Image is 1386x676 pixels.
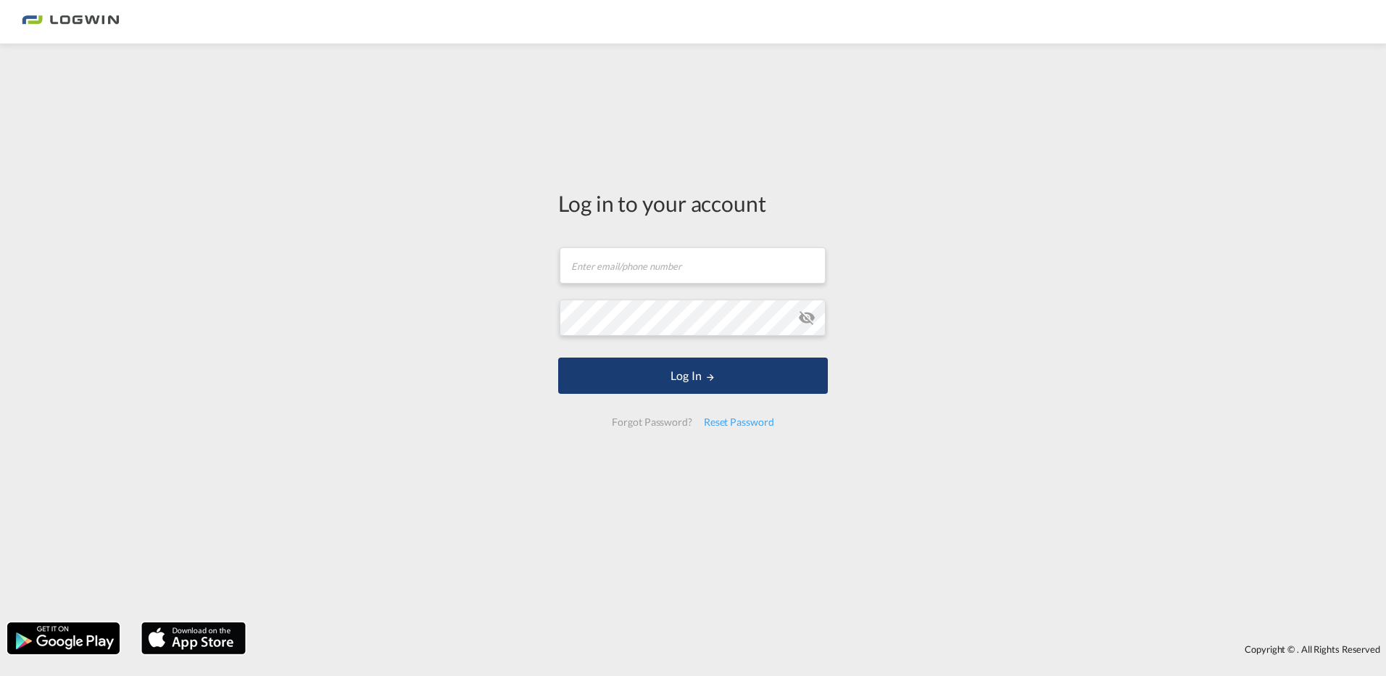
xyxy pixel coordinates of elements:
input: Enter email/phone number [560,247,826,284]
img: bc73a0e0d8c111efacd525e4c8ad7d32.png [22,6,120,38]
div: Copyright © . All Rights Reserved [253,637,1386,661]
div: Reset Password [698,409,780,435]
div: Log in to your account [558,188,828,218]
img: google.png [6,621,121,656]
button: LOGIN [558,358,828,394]
img: apple.png [140,621,247,656]
div: Forgot Password? [606,409,697,435]
md-icon: icon-eye-off [798,309,816,326]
